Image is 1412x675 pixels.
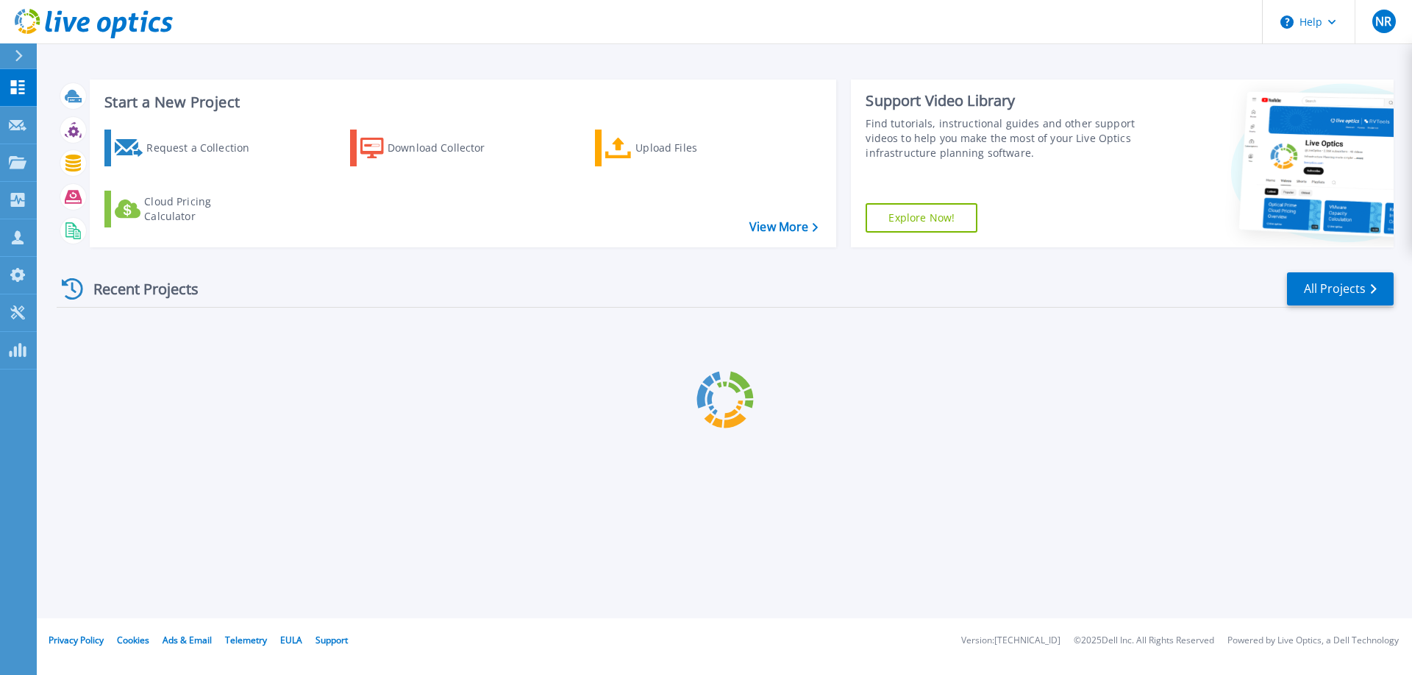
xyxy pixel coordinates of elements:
a: Privacy Policy [49,634,104,646]
div: Recent Projects [57,271,218,307]
div: Download Collector [388,133,505,163]
a: Cookies [117,634,149,646]
a: Explore Now! [866,203,977,233]
a: View More [749,220,818,234]
div: Find tutorials, instructional guides and other support videos to help you make the most of your L... [866,116,1142,160]
a: Support [315,634,348,646]
a: Upload Files [595,130,759,166]
li: © 2025 Dell Inc. All Rights Reserved [1074,636,1214,646]
a: All Projects [1287,272,1394,305]
div: Support Video Library [866,91,1142,110]
span: NR [1375,15,1391,27]
div: Cloud Pricing Calculator [144,194,262,224]
a: Cloud Pricing Calculator [104,191,268,227]
a: Download Collector [350,130,514,166]
li: Powered by Live Optics, a Dell Technology [1227,636,1399,646]
div: Request a Collection [146,133,264,163]
a: EULA [280,634,302,646]
li: Version: [TECHNICAL_ID] [961,636,1060,646]
a: Request a Collection [104,130,268,166]
div: Upload Files [635,133,753,163]
a: Ads & Email [163,634,212,646]
h3: Start a New Project [104,94,818,110]
a: Telemetry [225,634,267,646]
